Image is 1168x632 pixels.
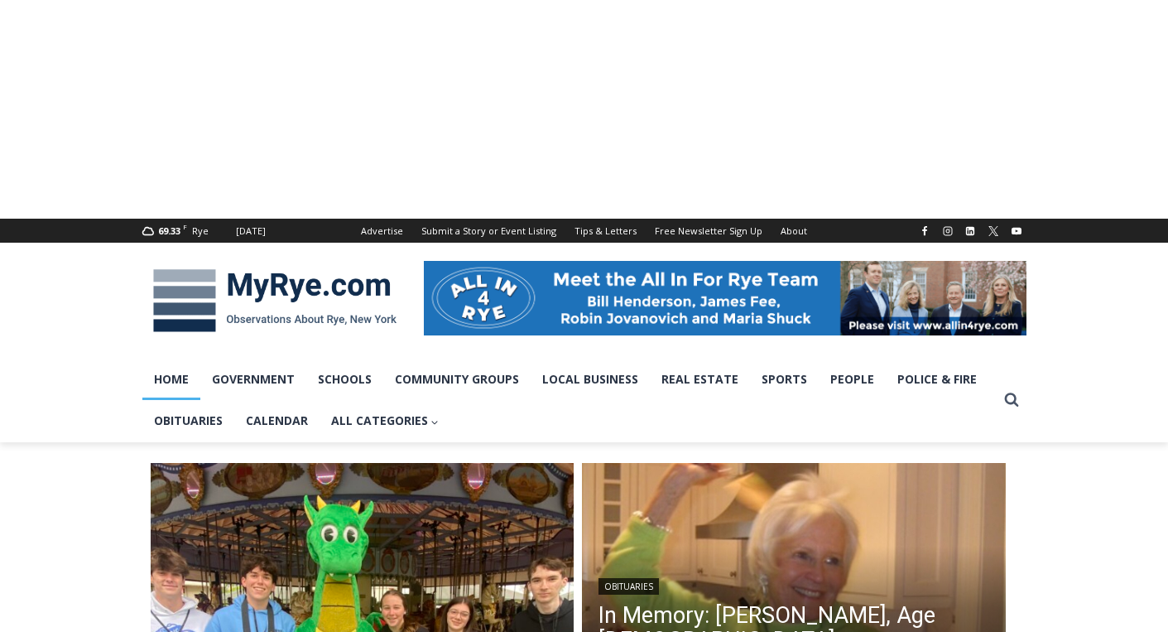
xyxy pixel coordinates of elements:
a: Facebook [915,221,935,241]
a: YouTube [1007,221,1026,241]
nav: Primary Navigation [142,359,997,442]
a: Real Estate [650,359,750,400]
span: All Categories [331,412,440,430]
div: [DATE] [236,224,266,239]
a: Free Newsletter Sign Up [646,219,771,243]
span: 69.33 [158,224,180,237]
img: All in for Rye [424,261,1026,335]
a: X [983,221,1003,241]
a: Instagram [938,221,958,241]
a: Sports [750,359,819,400]
img: MyRye.com [142,258,407,344]
nav: Secondary Navigation [352,219,816,243]
a: Submit a Story or Event Listing [412,219,565,243]
a: About [771,219,816,243]
a: Linkedin [960,221,980,241]
a: Community Groups [383,359,531,400]
div: Rye [192,224,209,239]
a: Obituaries [598,578,659,595]
a: Obituaries [142,400,234,441]
a: Government [200,359,306,400]
a: Schools [306,359,383,400]
a: Local Business [531,359,650,400]
a: People [819,359,886,400]
a: Advertise [352,219,412,243]
a: All Categories [320,400,451,441]
button: View Search Form [997,385,1026,415]
a: Police & Fire [886,359,988,400]
a: Home [142,359,200,400]
a: Tips & Letters [565,219,646,243]
span: F [183,222,187,231]
a: Calendar [234,400,320,441]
